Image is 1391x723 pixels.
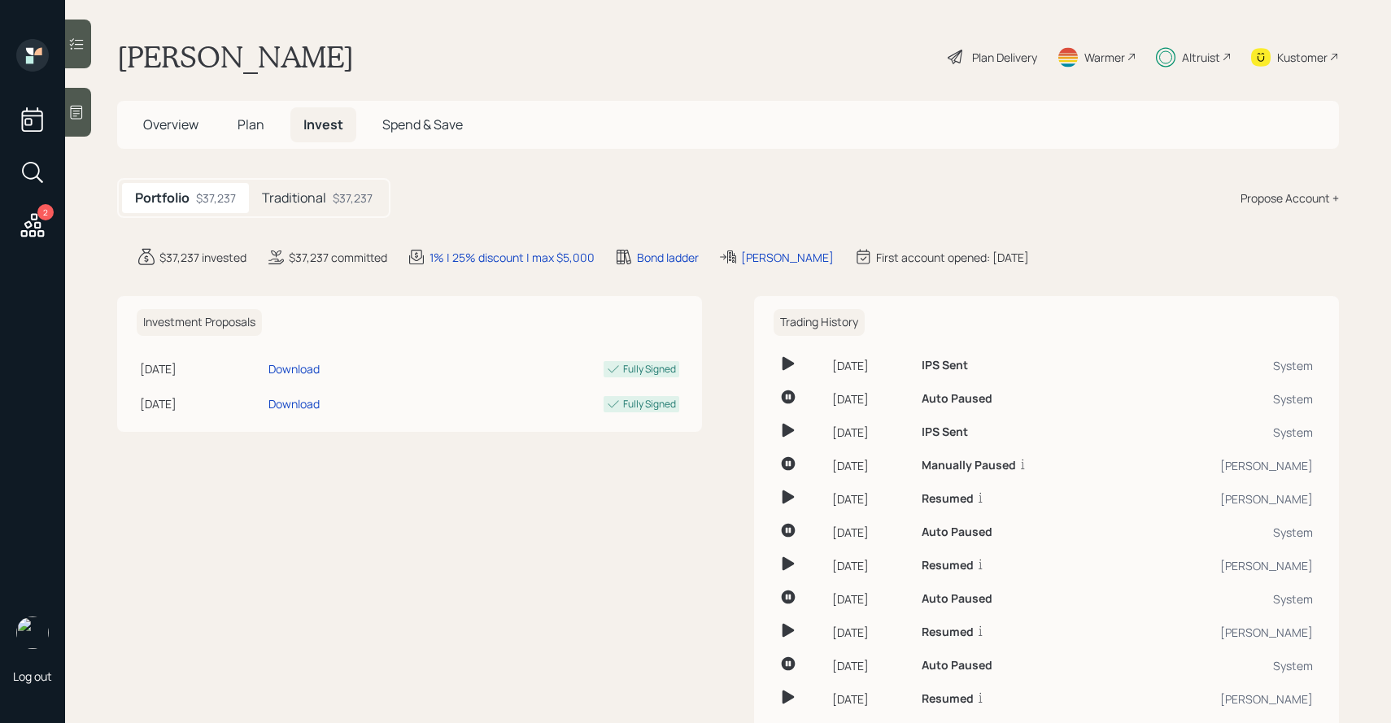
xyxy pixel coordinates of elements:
div: Fully Signed [623,397,676,412]
div: [DATE] [832,357,908,374]
div: Fully Signed [623,362,676,377]
h1: [PERSON_NAME] [117,39,354,75]
h6: IPS Sent [922,425,968,439]
div: System [1136,590,1313,608]
div: [DATE] [832,624,908,641]
h6: Auto Paused [922,525,992,539]
div: Log out [13,669,52,684]
span: Spend & Save [382,115,463,133]
div: [DATE] [832,557,908,574]
div: [DATE] [140,360,262,377]
div: [PERSON_NAME] [1136,690,1313,708]
div: $37,237 invested [159,249,246,266]
img: sami-boghos-headshot.png [16,616,49,649]
div: System [1136,357,1313,374]
div: [DATE] [832,690,908,708]
div: Bond ladder [637,249,699,266]
div: [PERSON_NAME] [1136,490,1313,507]
div: [PERSON_NAME] [741,249,834,266]
div: Download [268,360,320,377]
div: 2 [37,204,54,220]
div: [PERSON_NAME] [1136,557,1313,574]
div: Propose Account + [1241,189,1339,207]
div: [DATE] [832,490,908,507]
div: [DATE] [832,524,908,541]
div: [DATE] [140,395,262,412]
div: [DATE] [832,657,908,674]
div: Plan Delivery [972,49,1037,66]
div: [DATE] [832,590,908,608]
h6: Auto Paused [922,392,992,406]
span: Plan [238,115,264,133]
div: [DATE] [832,424,908,441]
span: Invest [303,115,343,133]
div: Altruist [1182,49,1220,66]
div: [PERSON_NAME] [1136,457,1313,474]
div: [DATE] [832,457,908,474]
div: System [1136,390,1313,407]
div: System [1136,424,1313,441]
div: First account opened: [DATE] [876,249,1029,266]
h6: IPS Sent [922,359,968,372]
h5: Portfolio [135,190,190,206]
div: [DATE] [832,390,908,407]
h6: Auto Paused [922,659,992,673]
h6: Investment Proposals [137,309,262,336]
div: System [1136,657,1313,674]
div: $37,237 [196,189,236,207]
div: Warmer [1084,49,1125,66]
h6: Resumed [922,625,974,639]
h6: Trading History [774,309,865,336]
div: System [1136,524,1313,541]
span: Overview [143,115,198,133]
h5: Traditional [262,190,326,206]
h6: Manually Paused [922,459,1016,473]
div: Kustomer [1277,49,1328,66]
div: 1% | 25% discount | max $5,000 [430,249,595,266]
div: $37,237 committed [289,249,387,266]
h6: Resumed [922,559,974,573]
h6: Resumed [922,692,974,706]
h6: Auto Paused [922,592,992,606]
div: Download [268,395,320,412]
div: $37,237 [333,189,373,207]
h6: Resumed [922,492,974,506]
div: [PERSON_NAME] [1136,624,1313,641]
